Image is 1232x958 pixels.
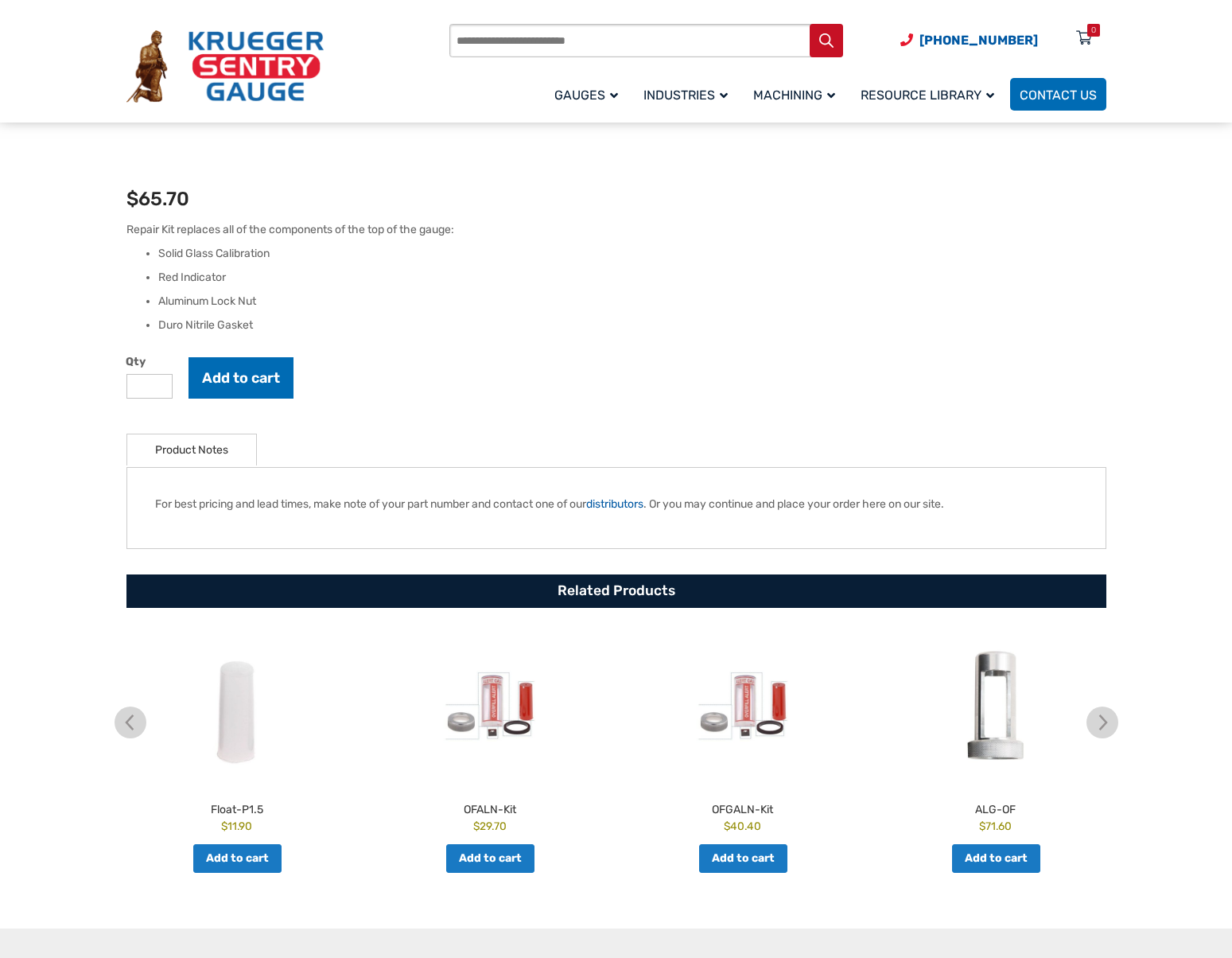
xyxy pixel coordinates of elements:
img: ALG-OF [873,632,1118,783]
bdi: 11.90 [221,820,252,832]
a: Add to cart: “OFALN-Kit” [446,844,534,873]
span: $ [724,820,730,832]
li: Aluminum Lock Nut [158,294,1106,310]
bdi: 65.70 [126,188,189,210]
span: Contact Us [1020,88,1097,103]
span: $ [979,820,985,832]
input: Product quantity [126,374,173,399]
a: ALG-OF $71.60 [873,632,1118,835]
span: Gauges [554,88,618,103]
h2: OFGALN-Kit [620,796,865,818]
img: OFALN-Kit [367,632,612,783]
a: Gauges [545,76,634,113]
p: For best pricing and lead times, make note of your part number and contact one of our . Or you ma... [155,496,1078,512]
p: Repair Kit replaces all of the components of the top of the gauge: [126,221,1106,238]
img: Float-P1.5 [115,632,359,783]
div: 0 [1091,24,1096,37]
img: chevron-right.svg [1086,707,1118,738]
button: Add to cart [188,357,293,399]
a: Resource Library [851,76,1010,113]
a: Contact Us [1010,78,1106,111]
img: OFGALN-Kit [620,632,865,783]
span: $ [473,820,480,832]
h2: ALG-OF [873,796,1118,818]
bdi: 40.40 [724,820,761,832]
li: Red Indicator [158,270,1106,286]
a: Phone Number (920) 434-8860 [900,30,1038,50]
span: Machining [753,88,835,103]
a: Add to cart: “OFGALN-Kit” [699,844,787,873]
li: Solid Glass Calibration [158,246,1106,262]
span: $ [221,820,227,832]
a: Float-P1.5 $11.90 [115,632,359,835]
h2: Related Products [126,574,1106,608]
bdi: 29.70 [473,820,507,832]
span: Industries [643,88,728,103]
bdi: 71.60 [979,820,1012,832]
a: distributors [586,497,643,511]
a: Industries [634,76,744,113]
img: Krueger Sentry Gauge [126,30,324,103]
a: Machining [744,76,851,113]
h2: Float-P1.5 [115,796,359,818]
li: Duro Nitrile Gasket [158,317,1106,333]
h2: OFALN-Kit [367,796,612,818]
img: chevron-left.svg [115,707,146,738]
span: [PHONE_NUMBER] [919,33,1038,48]
a: Product Notes [155,434,228,465]
span: Resource Library [861,88,994,103]
a: Add to cart: “Float-P1.5” [193,844,282,873]
a: OFGALN-Kit $40.40 [620,632,865,835]
span: $ [126,188,138,210]
a: OFALN-Kit $29.70 [367,632,612,835]
a: Add to cart: “ALG-OF” [952,844,1040,873]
